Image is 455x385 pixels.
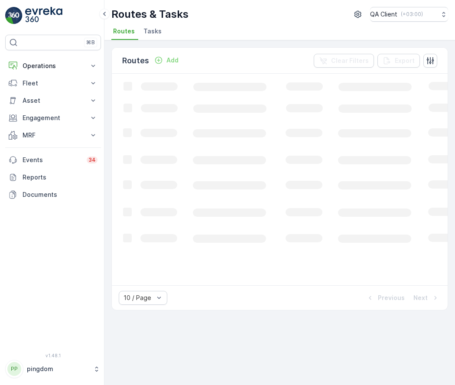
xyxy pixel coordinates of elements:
button: Export [377,54,420,68]
p: Next [413,294,428,302]
p: 34 [88,157,96,163]
p: Routes [122,55,149,67]
p: Documents [23,190,97,199]
p: ⌘B [86,39,95,46]
button: Previous [365,293,406,303]
span: Tasks [143,27,162,36]
p: Fleet [23,79,84,88]
p: Asset [23,96,84,105]
button: Operations [5,57,101,75]
button: QA Client(+03:00) [370,7,448,22]
p: ( +03:00 ) [401,11,423,18]
p: QA Client [370,10,397,19]
p: Clear Filters [331,56,369,65]
img: logo [5,7,23,24]
p: Previous [378,294,405,302]
p: Add [166,56,179,65]
span: v 1.48.1 [5,353,101,358]
button: Engagement [5,109,101,127]
p: pingdom [27,365,89,373]
button: PPpingdom [5,360,101,378]
button: MRF [5,127,101,144]
p: MRF [23,131,84,140]
p: Engagement [23,114,84,122]
p: Routes & Tasks [111,7,188,21]
a: Documents [5,186,101,203]
p: Export [395,56,415,65]
span: Routes [113,27,135,36]
button: Asset [5,92,101,109]
button: Clear Filters [314,54,374,68]
p: Reports [23,173,97,182]
a: Reports [5,169,101,186]
p: Events [23,156,81,164]
p: Operations [23,62,84,70]
div: PP [7,362,21,376]
button: Fleet [5,75,101,92]
a: Events34 [5,151,101,169]
button: Next [413,293,441,303]
button: Add [151,55,182,65]
img: logo_light-DOdMpM7g.png [25,7,62,24]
